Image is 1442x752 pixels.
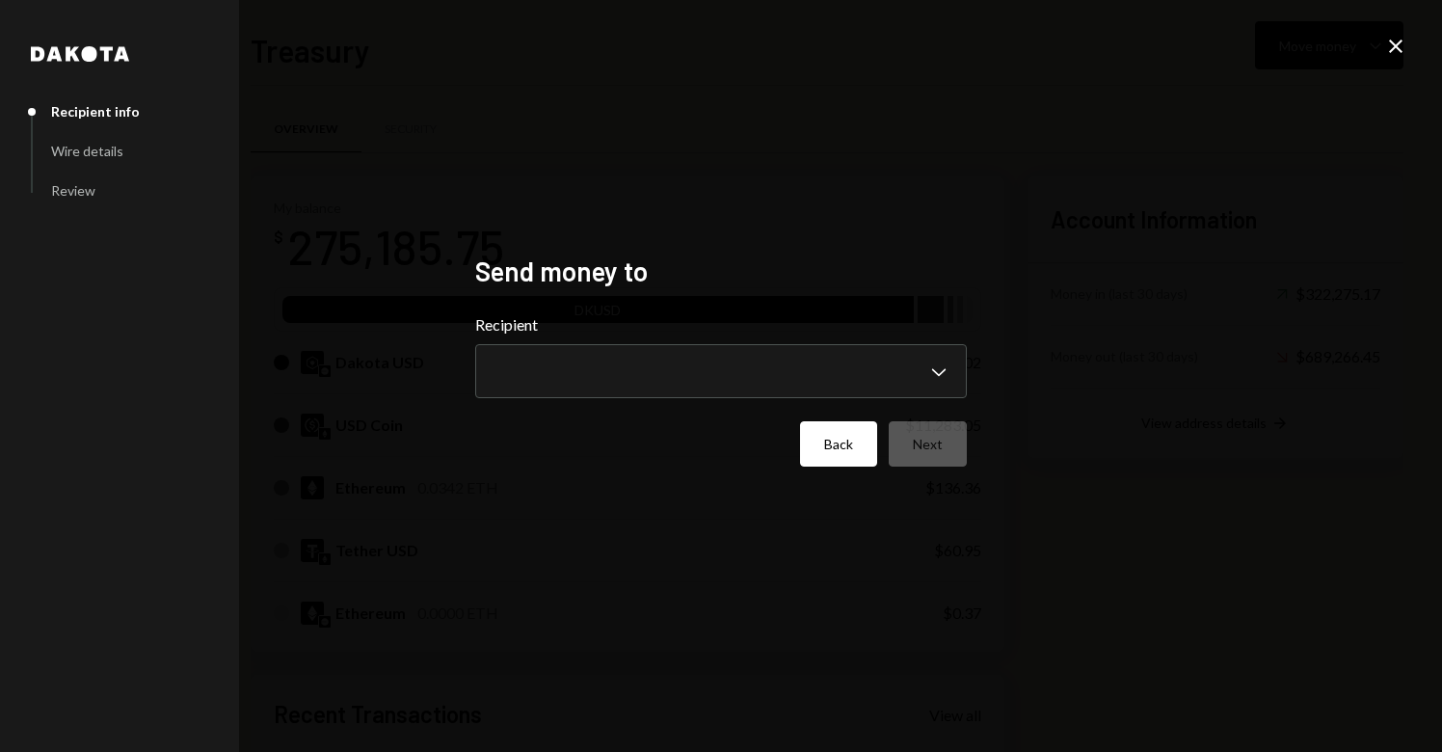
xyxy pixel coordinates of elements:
[475,253,967,290] h2: Send money to
[800,421,877,467] button: Back
[475,344,967,398] button: Recipient
[51,182,95,199] div: Review
[475,313,967,336] label: Recipient
[51,143,123,159] div: Wire details
[51,103,140,120] div: Recipient info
